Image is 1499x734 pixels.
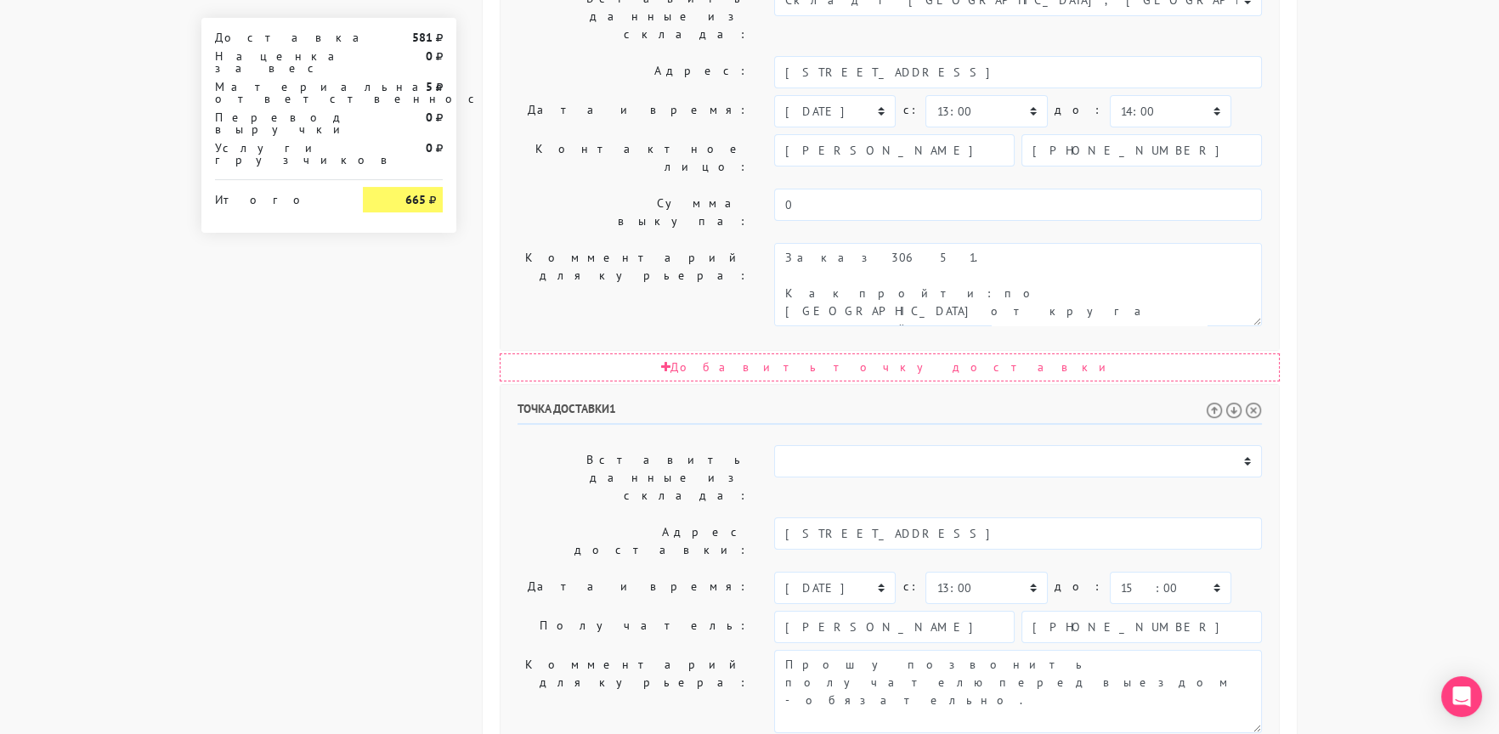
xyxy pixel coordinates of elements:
strong: 5 [426,79,433,94]
span: 1 [609,401,616,416]
strong: 581 [412,30,433,45]
label: до: [1055,95,1103,125]
strong: 0 [426,110,433,125]
label: Дата и время: [505,572,761,604]
div: Услуги грузчиков [202,142,350,166]
div: Наценка за вес [202,50,350,74]
label: Комментарий для курьера: [505,650,761,733]
label: c: [902,95,919,125]
h6: Точка доставки [518,402,1262,425]
label: Вставить данные из склада: [505,445,761,511]
div: Доставка [202,31,350,43]
div: Добавить точку доставки [500,353,1280,381]
label: Контактное лицо: [505,134,761,182]
textarea: Как пройти: по [GEOGRAPHIC_DATA] от круга второй поворот во двор. Серые ворота с калиткой между а... [774,243,1262,326]
strong: 0 [426,48,433,64]
input: Имя [774,611,1015,643]
input: Имя [774,134,1015,167]
label: до: [1055,572,1103,601]
textarea: Прошу позвонить получателю перед выездом. ДЛ [DATE], Адрес доставки уточнить по готовности! [774,650,1262,733]
strong: 665 [405,192,426,207]
label: c: [902,572,919,601]
label: Дата и время: [505,95,761,127]
label: Адрес доставки: [505,517,761,565]
div: Итого [215,187,337,206]
label: Комментарий для курьера: [505,243,761,326]
input: Телефон [1021,134,1262,167]
div: Материальная ответственность [202,81,350,104]
div: Перевод выручки [202,111,350,135]
label: Адрес: [505,56,761,88]
label: Получатель: [505,611,761,643]
strong: 0 [426,140,433,155]
div: Open Intercom Messenger [1441,676,1482,717]
input: Телефон [1021,611,1262,643]
label: Сумма выкупа: [505,189,761,236]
